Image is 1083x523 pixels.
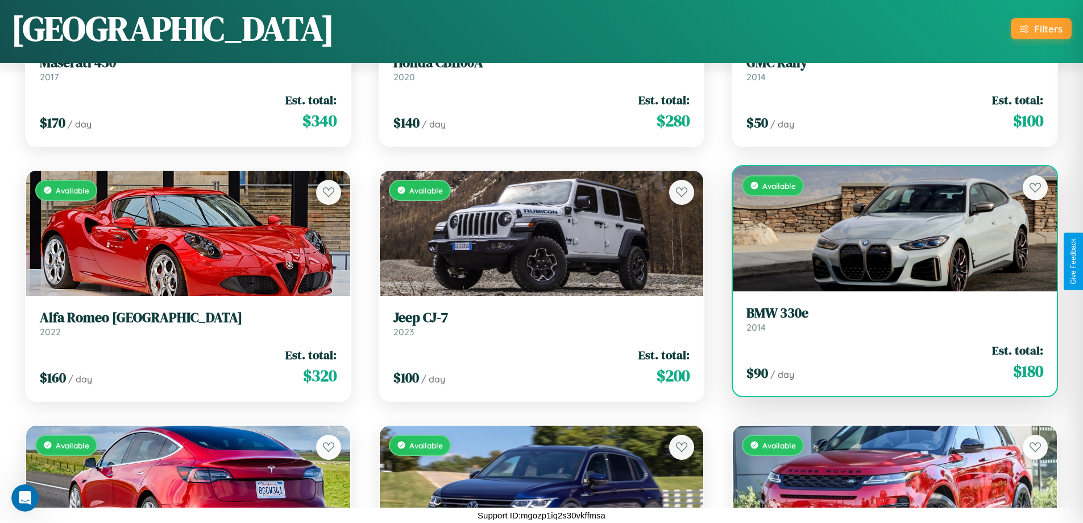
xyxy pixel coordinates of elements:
[746,113,768,132] span: $ 50
[746,55,1043,83] a: GMC Rally2014
[40,310,337,337] a: Alfa Romeo [GEOGRAPHIC_DATA]2022
[992,342,1043,359] span: Est. total:
[393,368,419,387] span: $ 100
[1013,109,1043,132] span: $ 100
[657,109,690,132] span: $ 280
[638,347,690,363] span: Est. total:
[409,440,443,450] span: Available
[746,71,766,83] span: 2014
[393,113,420,132] span: $ 140
[1011,18,1072,39] button: Filters
[285,92,337,108] span: Est. total:
[762,440,796,450] span: Available
[40,326,61,337] span: 2022
[11,5,334,52] h1: [GEOGRAPHIC_DATA]
[409,186,443,195] span: Available
[746,305,1043,333] a: BMW 330e2014
[303,364,337,387] span: $ 320
[393,326,414,337] span: 2023
[302,109,337,132] span: $ 340
[40,55,337,71] h3: Maserati 430
[40,113,65,132] span: $ 170
[393,310,690,337] a: Jeep CJ-72023
[746,55,1043,71] h3: GMC Rally
[746,305,1043,322] h3: BMW 330e
[1013,360,1043,382] span: $ 180
[40,71,59,83] span: 2017
[393,55,690,83] a: Honda CB1100A2020
[11,484,39,512] iframe: Intercom live chat
[478,508,605,523] p: Support ID: mgozp1iq2s30vkffmsa
[421,373,445,385] span: / day
[746,364,768,382] span: $ 90
[393,55,690,71] h3: Honda CB1100A
[40,55,337,83] a: Maserati 4302017
[746,322,766,333] span: 2014
[40,310,337,326] h3: Alfa Romeo [GEOGRAPHIC_DATA]
[770,369,794,380] span: / day
[638,92,690,108] span: Est. total:
[68,373,92,385] span: / day
[285,347,337,363] span: Est. total:
[657,364,690,387] span: $ 200
[68,118,92,130] span: / day
[393,310,690,326] h3: Jeep CJ-7
[393,71,415,83] span: 2020
[762,181,796,191] span: Available
[56,186,89,195] span: Available
[40,368,66,387] span: $ 160
[1034,23,1063,35] div: Filters
[992,92,1043,108] span: Est. total:
[422,118,446,130] span: / day
[56,440,89,450] span: Available
[770,118,794,130] span: / day
[1069,238,1077,285] div: Give Feedback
